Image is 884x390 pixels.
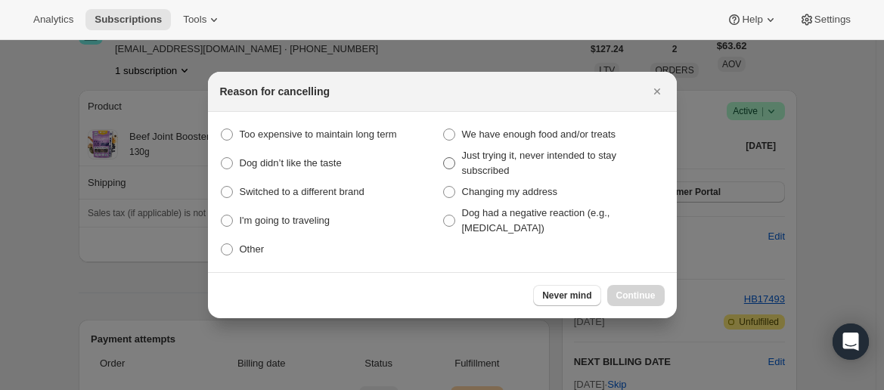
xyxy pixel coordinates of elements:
[85,9,171,30] button: Subscriptions
[240,186,364,197] span: Switched to a different brand
[814,14,851,26] span: Settings
[95,14,162,26] span: Subscriptions
[174,9,231,30] button: Tools
[240,128,397,140] span: Too expensive to maintain long term
[220,84,330,99] h2: Reason for cancelling
[462,186,557,197] span: Changing my address
[24,9,82,30] button: Analytics
[542,289,591,302] span: Never mind
[533,285,600,306] button: Never mind
[647,81,668,102] button: Close
[790,9,860,30] button: Settings
[240,243,265,255] span: Other
[462,207,610,234] span: Dog had a negative reaction (e.g., [MEDICAL_DATA])
[462,150,617,176] span: Just trying it, never intended to stay subscribed
[183,14,206,26] span: Tools
[240,215,330,226] span: I'm going to traveling
[240,157,342,169] span: Dog didn’t like the taste
[718,9,786,30] button: Help
[742,14,762,26] span: Help
[833,323,869,360] div: Open Intercom Messenger
[33,14,73,26] span: Analytics
[462,128,616,140] span: We have enough food and/or treats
